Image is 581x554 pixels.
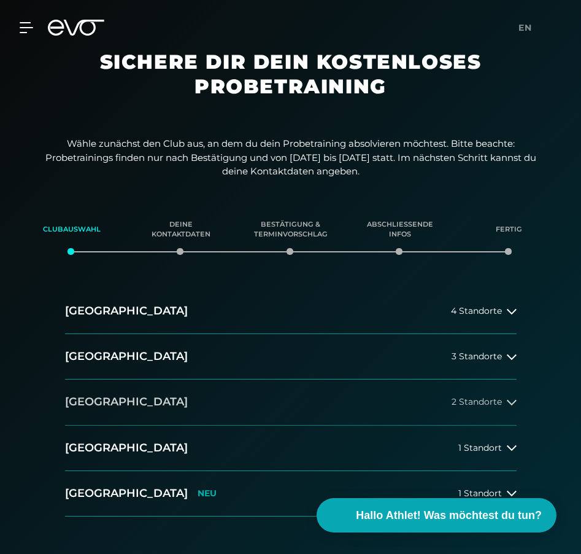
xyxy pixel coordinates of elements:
[65,471,517,517] button: [GEOGRAPHIC_DATA]NEU1 Standort
[65,426,517,471] button: [GEOGRAPHIC_DATA]1 Standort
[82,50,499,119] h1: Sichere dir dein kostenloses Probetraining
[458,443,502,453] span: 1 Standort
[33,213,111,246] div: Clubauswahl
[518,21,539,35] a: en
[452,397,502,407] span: 2 Standorte
[356,507,542,524] span: Hallo Athlet! Was möchtest du tun?
[451,306,502,316] span: 4 Standorte
[65,394,188,410] h2: [GEOGRAPHIC_DATA]
[458,489,502,498] span: 1 Standort
[518,22,532,33] span: en
[65,440,188,456] h2: [GEOGRAPHIC_DATA]
[45,137,536,179] p: Wähle zunächst den Club aus, an dem du dein Probetraining absolvieren möchtest. Bitte beachte: Pr...
[470,213,548,246] div: Fertig
[317,498,556,533] button: Hallo Athlet! Was möchtest du tun?
[361,213,439,246] div: Abschließende Infos
[251,213,329,246] div: Bestätigung & Terminvorschlag
[65,289,517,334] button: [GEOGRAPHIC_DATA]4 Standorte
[198,488,217,499] p: NEU
[65,334,517,380] button: [GEOGRAPHIC_DATA]3 Standorte
[65,486,188,501] h2: [GEOGRAPHIC_DATA]
[452,352,502,361] span: 3 Standorte
[65,380,517,425] button: [GEOGRAPHIC_DATA]2 Standorte
[142,213,220,246] div: Deine Kontaktdaten
[65,349,188,364] h2: [GEOGRAPHIC_DATA]
[65,303,188,319] h2: [GEOGRAPHIC_DATA]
